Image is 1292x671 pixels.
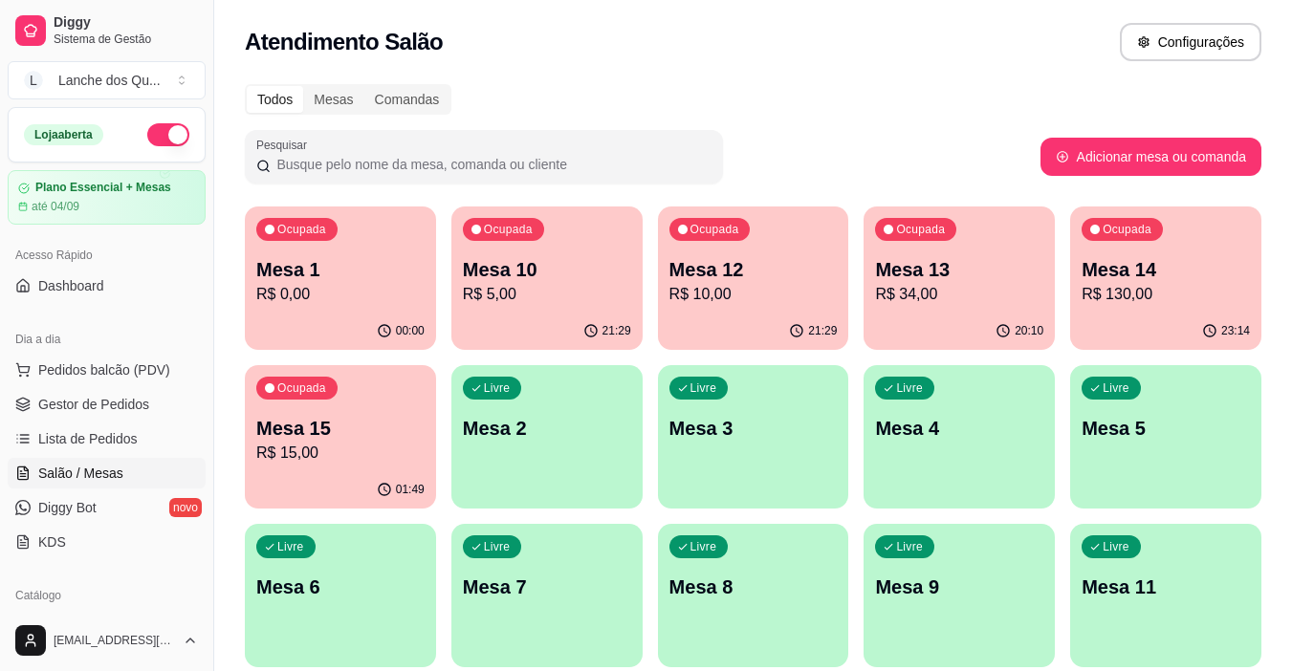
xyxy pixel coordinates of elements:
[256,256,425,283] p: Mesa 1
[1103,222,1151,237] p: Ocupada
[24,71,43,90] span: L
[602,323,631,338] p: 21:29
[875,283,1043,306] p: R$ 34,00
[277,222,326,237] p: Ocupada
[277,539,304,554] p: Livre
[54,633,175,648] span: [EMAIL_ADDRESS][DOMAIN_NAME]
[1082,283,1250,306] p: R$ 130,00
[1070,206,1261,350] button: OcupadaMesa 14R$ 130,0023:14
[463,283,631,306] p: R$ 5,00
[245,524,436,667] button: LivreMesa 6
[1120,23,1261,61] button: Configurações
[8,324,206,355] div: Dia a dia
[38,532,66,552] span: KDS
[875,256,1043,283] p: Mesa 13
[1082,256,1250,283] p: Mesa 14
[38,464,123,483] span: Salão / Mesas
[8,458,206,488] a: Salão / Mesas
[256,574,425,600] p: Mesa 6
[896,222,945,237] p: Ocupada
[256,283,425,306] p: R$ 0,00
[8,61,206,99] button: Select a team
[58,71,161,90] div: Lanche dos Qu ...
[451,206,643,350] button: OcupadaMesa 10R$ 5,0021:29
[864,206,1055,350] button: OcupadaMesa 13R$ 34,0020:10
[875,415,1043,442] p: Mesa 4
[864,524,1055,667] button: LivreMesa 9
[8,355,206,385] button: Pedidos balcão (PDV)
[8,492,206,523] a: Diggy Botnovo
[8,389,206,420] a: Gestor de Pedidos
[669,415,838,442] p: Mesa 3
[669,574,838,600] p: Mesa 8
[8,271,206,301] a: Dashboard
[54,14,198,32] span: Diggy
[245,27,443,57] h2: Atendimento Salão
[38,395,149,414] span: Gestor de Pedidos
[8,617,206,663] button: [EMAIL_ADDRESS][DOMAIN_NAME]
[8,8,206,54] a: DiggySistema de Gestão
[690,380,717,396] p: Livre
[1103,380,1129,396] p: Livre
[1070,365,1261,509] button: LivreMesa 5
[875,574,1043,600] p: Mesa 9
[396,482,425,497] p: 01:49
[451,524,643,667] button: LivreMesa 7
[396,323,425,338] p: 00:00
[277,380,326,396] p: Ocupada
[669,283,838,306] p: R$ 10,00
[8,527,206,557] a: KDS
[864,365,1055,509] button: LivreMesa 4
[484,222,533,237] p: Ocupada
[669,256,838,283] p: Mesa 12
[147,123,189,146] button: Alterar Status
[38,360,170,379] span: Pedidos balcão (PDV)
[484,380,511,396] p: Livre
[271,155,712,174] input: Pesquisar
[658,365,849,509] button: LivreMesa 3
[463,415,631,442] p: Mesa 2
[245,365,436,509] button: OcupadaMesa 15R$ 15,0001:49
[256,415,425,442] p: Mesa 15
[32,199,79,214] article: até 04/09
[245,206,436,350] button: OcupadaMesa 1R$ 0,0000:00
[451,365,643,509] button: LivreMesa 2
[8,423,206,454] a: Lista de Pedidos
[38,498,97,517] span: Diggy Bot
[463,574,631,600] p: Mesa 7
[658,524,849,667] button: LivreMesa 8
[1082,574,1250,600] p: Mesa 11
[256,442,425,465] p: R$ 15,00
[690,222,739,237] p: Ocupada
[463,256,631,283] p: Mesa 10
[247,86,303,113] div: Todos
[38,429,138,448] span: Lista de Pedidos
[38,276,104,295] span: Dashboard
[24,124,103,145] div: Loja aberta
[658,206,849,350] button: OcupadaMesa 12R$ 10,0021:29
[484,539,511,554] p: Livre
[896,539,923,554] p: Livre
[1040,138,1261,176] button: Adicionar mesa ou comanda
[54,32,198,47] span: Sistema de Gestão
[1070,524,1261,667] button: LivreMesa 11
[1221,323,1250,338] p: 23:14
[808,323,837,338] p: 21:29
[1082,415,1250,442] p: Mesa 5
[1103,539,1129,554] p: Livre
[896,380,923,396] p: Livre
[8,240,206,271] div: Acesso Rápido
[256,137,314,153] label: Pesquisar
[303,86,363,113] div: Mesas
[8,170,206,225] a: Plano Essencial + Mesasaté 04/09
[1015,323,1043,338] p: 20:10
[8,580,206,611] div: Catálogo
[690,539,717,554] p: Livre
[35,181,171,195] article: Plano Essencial + Mesas
[364,86,450,113] div: Comandas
